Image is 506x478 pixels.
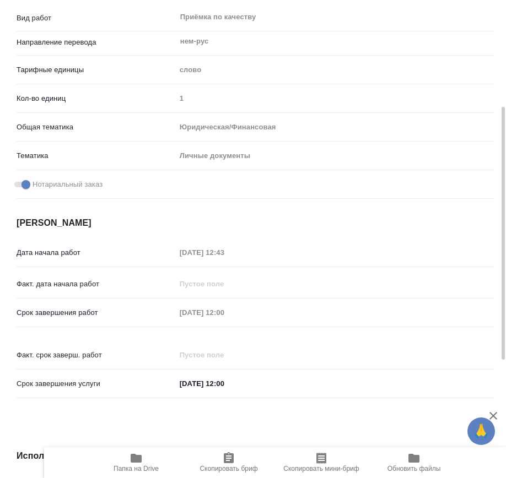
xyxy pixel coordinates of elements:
[275,447,368,478] button: Скопировать мини-бриф
[17,449,494,463] h4: Исполнители
[33,179,103,190] span: Нотариальный заказ
[176,347,272,363] input: Пустое поле
[368,447,460,478] button: Обновить файлы
[200,465,257,472] span: Скопировать бриф
[17,93,176,104] p: Кол-во единиц
[283,465,359,472] span: Скопировать мини-бриф
[17,247,176,258] p: Дата начала работ
[17,13,176,24] p: Вид работ
[17,350,176,361] p: Факт. срок заверш. работ
[176,305,272,321] input: Пустое поле
[17,307,176,318] p: Срок завершения работ
[472,420,491,443] span: 🙏
[17,279,176,290] p: Факт. дата начала работ
[17,122,176,133] p: Общая тематика
[182,447,275,478] button: Скопировать бриф
[90,447,182,478] button: Папка на Drive
[176,118,494,137] div: Юридическая/Финансовая
[17,37,176,48] p: Направление перевода
[114,465,159,472] span: Папка на Drive
[467,417,495,445] button: 🙏
[176,376,272,392] input: ✎ Введи что-нибудь
[176,245,272,260] input: Пустое поле
[17,64,176,75] p: Тарифные единицы
[176,146,494,165] div: Личные документы
[17,378,176,389] p: Срок завершения услуги
[176,276,272,292] input: Пустое поле
[176,90,494,106] input: Пустое поле
[387,465,441,472] span: Обновить файлы
[176,61,494,79] div: слово
[17,150,176,161] p: Тематика
[17,216,494,230] h4: [PERSON_NAME]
